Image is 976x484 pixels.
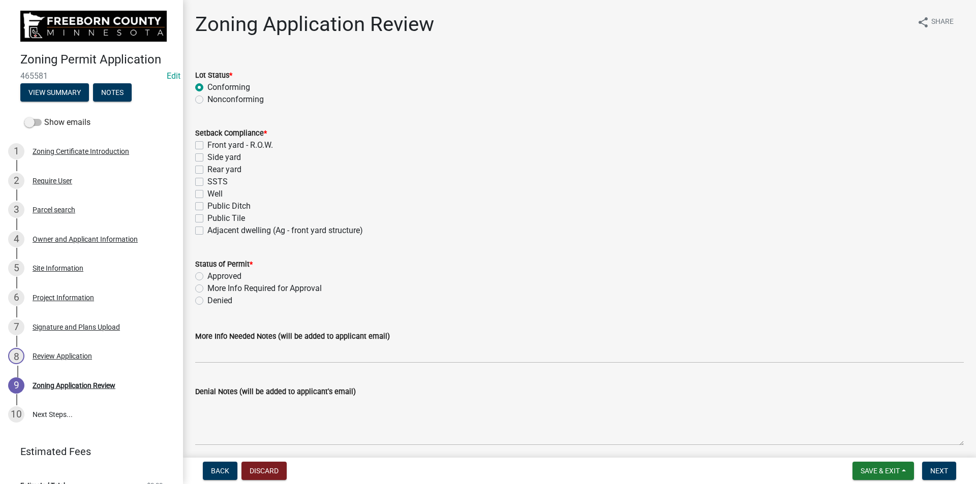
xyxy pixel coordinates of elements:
span: Save & Exit [861,467,900,475]
span: Next [930,467,948,475]
button: shareShare [909,12,962,32]
label: Front yard - R.O.W. [207,139,273,151]
label: Nonconforming [207,93,264,106]
h1: Zoning Application Review [195,12,434,37]
label: Show emails [24,116,90,128]
div: 1 [8,143,24,159]
div: 8 [8,348,24,364]
h4: Zoning Permit Application [20,52,175,67]
div: 3 [8,202,24,218]
div: Parcel search [33,206,75,213]
span: 465581 [20,71,163,81]
label: Public Ditch [207,200,251,212]
div: 7 [8,319,24,335]
div: Require User [33,177,72,184]
label: Setback Compliance [195,130,267,137]
div: 6 [8,289,24,306]
div: 10 [8,406,24,423]
label: Public Tile [207,212,245,224]
wm-modal-confirm: Notes [93,89,132,97]
button: Notes [93,83,132,102]
label: Side yard [207,151,241,164]
div: Site Information [33,265,83,272]
label: Denied [207,295,232,307]
i: share [917,16,929,28]
label: Adjacent dwelling (Ag - front yard structure) [207,224,363,237]
div: Owner and Applicant Information [33,236,138,243]
div: Signature and Plans Upload [33,324,120,331]
img: Freeborn County, Minnesota [20,11,167,42]
label: Status of Permit [195,261,253,268]
button: Discard [241,462,287,480]
span: Share [931,16,954,28]
wm-modal-confirm: Summary [20,89,89,97]
label: More Info Needed Notes (will be added to applicant email) [195,333,390,340]
button: Save & Exit [852,462,914,480]
button: Back [203,462,237,480]
label: Denial Notes (will be added to applicant's email) [195,389,356,396]
div: Review Application [33,352,92,360]
label: Conforming [207,81,250,93]
wm-modal-confirm: Edit Application Number [167,71,180,81]
label: Approved [207,270,241,282]
label: Well [207,188,223,200]
div: Project Information [33,294,94,301]
div: Zoning Certificate Introduction [33,148,129,155]
button: Next [922,462,956,480]
label: Rear yard [207,164,241,176]
label: Lot Status [195,72,232,79]
a: Edit [167,71,180,81]
button: View Summary [20,83,89,102]
a: Estimated Fees [8,441,167,462]
div: 4 [8,231,24,247]
label: More Info Required for Approval [207,282,322,295]
div: 9 [8,377,24,394]
span: Back [211,467,229,475]
div: Zoning Application Review [33,382,115,389]
div: 2 [8,173,24,189]
label: SSTS [207,176,228,188]
div: 5 [8,260,24,276]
